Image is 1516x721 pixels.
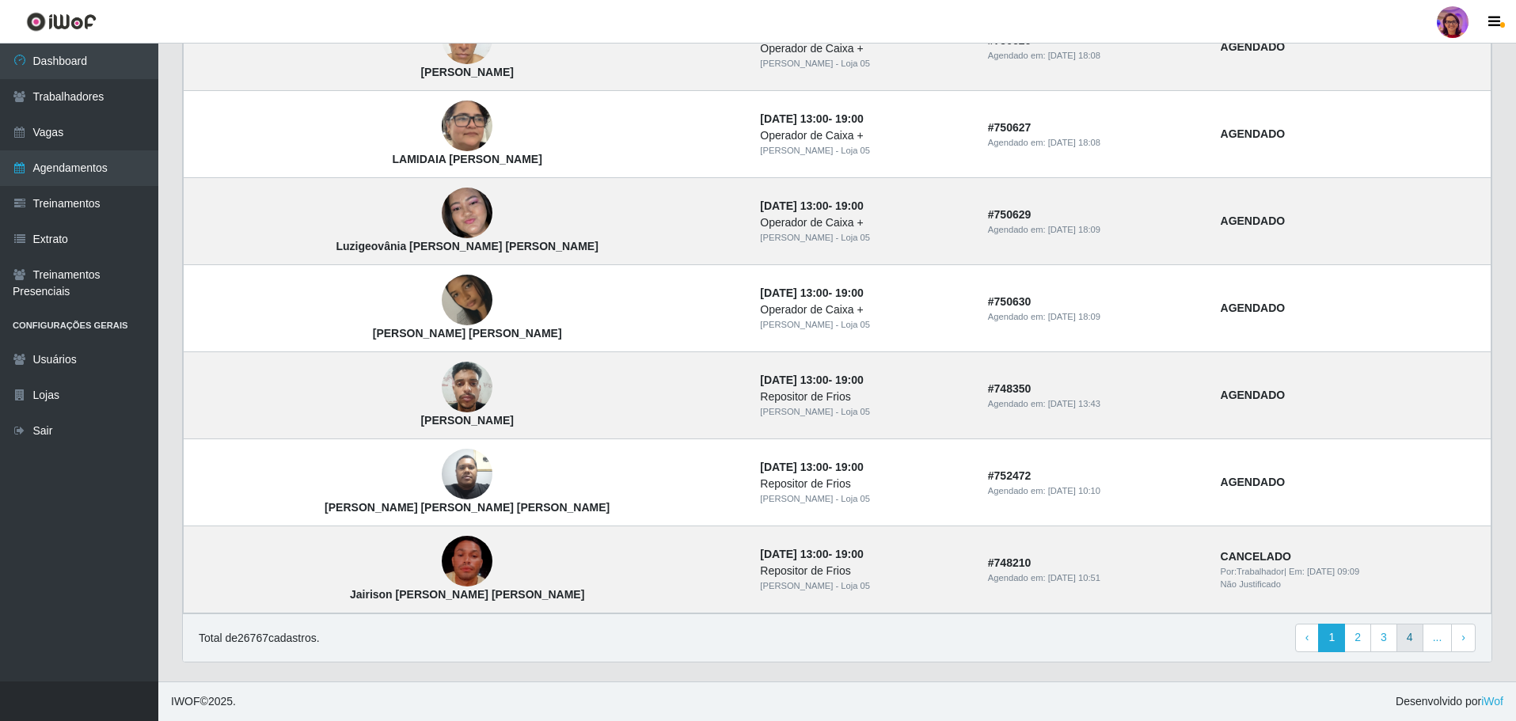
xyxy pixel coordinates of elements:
[1048,225,1100,234] time: [DATE] 18:09
[442,516,492,606] img: Jairison de Souza Pereira
[199,630,320,647] p: Total de 26767 cadastros.
[835,287,864,299] time: 19:00
[760,461,828,473] time: [DATE] 13:00
[835,461,864,473] time: 19:00
[1221,389,1286,401] strong: AGENDADO
[1221,127,1286,140] strong: AGENDADO
[760,287,828,299] time: [DATE] 13:00
[1048,51,1100,60] time: [DATE] 18:08
[760,548,863,560] strong: -
[760,318,968,332] div: [PERSON_NAME] - Loja 05
[442,93,492,159] img: LAMIDAIA DENOVAN DA ROCHA
[988,469,1032,482] strong: # 752472
[1221,214,1286,227] strong: AGENDADO
[760,492,968,506] div: [PERSON_NAME] - Loja 05
[988,556,1032,569] strong: # 748210
[393,153,542,165] strong: LAMIDAIA [PERSON_NAME]
[26,12,97,32] img: CoreUI Logo
[760,405,968,419] div: [PERSON_NAME] - Loja 05
[988,208,1032,221] strong: # 750629
[1318,624,1345,652] a: 1
[760,579,968,593] div: [PERSON_NAME] - Loja 05
[171,695,200,708] span: IWOF
[988,121,1032,134] strong: # 750627
[325,501,610,514] strong: [PERSON_NAME] [PERSON_NAME] [PERSON_NAME]
[760,112,828,125] time: [DATE] 13:00
[760,302,968,318] div: Operador de Caixa +
[988,136,1202,150] div: Agendado em:
[1344,624,1371,652] a: 2
[760,57,968,70] div: [PERSON_NAME] - Loja 05
[373,327,562,340] strong: [PERSON_NAME] [PERSON_NAME]
[988,223,1202,237] div: Agendado em:
[1048,312,1100,321] time: [DATE] 18:09
[442,441,492,508] img: Walter Vinícius Silva de Lima
[988,397,1202,411] div: Agendado em:
[1295,624,1476,652] nav: pagination
[1370,624,1397,652] a: 3
[420,414,513,427] strong: [PERSON_NAME]
[988,571,1202,585] div: Agendado em:
[1221,567,1284,576] span: Por: Trabalhador
[760,199,828,212] time: [DATE] 13:00
[171,693,236,710] span: © 2025 .
[1295,624,1320,652] a: Previous
[760,112,863,125] strong: -
[988,382,1032,395] strong: # 748350
[1048,573,1100,582] time: [DATE] 10:51
[1221,476,1286,488] strong: AGENDADO
[1305,631,1309,643] span: ‹
[988,484,1202,498] div: Agendado em:
[760,199,863,212] strong: -
[442,354,492,421] img: Rodrigo Alves da Silva
[988,34,1032,47] strong: # 750626
[760,374,828,386] time: [DATE] 13:00
[760,389,968,405] div: Repositor de Frios
[760,40,968,57] div: Operador de Caixa +
[760,144,968,157] div: [PERSON_NAME] - Loja 05
[988,310,1202,324] div: Agendado em:
[760,287,863,299] strong: -
[1396,693,1503,710] span: Desenvolvido por
[760,476,968,492] div: Repositor de Frios
[1461,631,1465,643] span: ›
[1307,567,1359,576] time: [DATE] 09:09
[420,66,513,78] strong: [PERSON_NAME]
[988,49,1202,63] div: Agendado em:
[1048,399,1100,408] time: [DATE] 13:43
[1451,624,1476,652] a: Next
[442,256,492,346] img: Rocheli Silva Nascimento
[760,374,863,386] strong: -
[1221,302,1286,314] strong: AGENDADO
[760,231,968,245] div: [PERSON_NAME] - Loja 05
[1396,624,1423,652] a: 4
[336,240,598,252] strong: Luzigeovânia [PERSON_NAME] [PERSON_NAME]
[1221,578,1481,591] div: Não Justificado
[350,588,584,601] strong: Jairison [PERSON_NAME] [PERSON_NAME]
[1048,138,1100,147] time: [DATE] 18:08
[835,548,864,560] time: 19:00
[1048,486,1100,495] time: [DATE] 10:10
[1423,624,1453,652] a: ...
[760,461,863,473] strong: -
[988,295,1032,308] strong: # 750630
[835,374,864,386] time: 19:00
[1221,550,1291,563] strong: CANCELADO
[442,158,492,268] img: Luzigeovânia Alves da Silva
[760,214,968,231] div: Operador de Caixa +
[760,127,968,144] div: Operador de Caixa +
[760,563,968,579] div: Repositor de Frios
[835,112,864,125] time: 19:00
[760,548,828,560] time: [DATE] 13:00
[1221,565,1481,579] div: | Em:
[1221,40,1286,53] strong: AGENDADO
[1481,695,1503,708] a: iWof
[835,199,864,212] time: 19:00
